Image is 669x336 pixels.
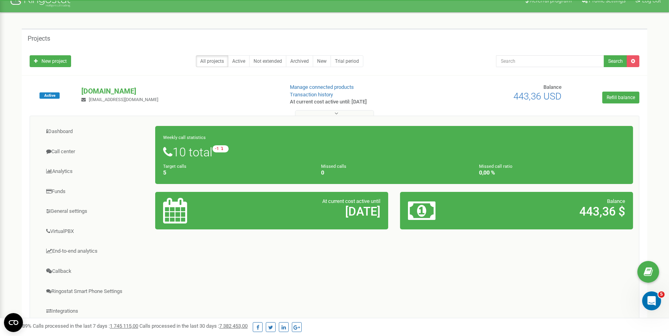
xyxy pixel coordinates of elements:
h2: [DATE] [240,205,381,218]
h1: 10 total [163,145,625,159]
h4: 0 [321,170,467,176]
a: Manage connected products [290,84,354,90]
small: Target calls [163,164,186,169]
u: 7 382 453,00 [219,323,248,329]
a: Not extended [249,55,286,67]
a: Integrations [36,302,156,321]
input: Search [496,55,605,67]
small: Missed calls [321,164,346,169]
h4: 0,00 % [479,170,625,176]
a: VirtualPBX [36,222,156,241]
a: Call center [36,142,156,161]
button: Search [604,55,627,67]
a: Archived [286,55,313,67]
span: Balance [543,84,562,90]
span: Balance [607,198,625,204]
span: Calls processed in the last 7 days : [33,323,138,329]
a: General settings [36,202,156,221]
a: Transaction history [290,92,333,98]
a: Callback [36,262,156,281]
span: Calls processed in the last 30 days : [139,323,248,329]
p: At current cost active until: [DATE] [290,98,434,106]
iframe: Intercom live chat [642,291,661,310]
p: [DOMAIN_NAME] [81,86,277,96]
span: [EMAIL_ADDRESS][DOMAIN_NAME] [89,97,158,102]
a: End-to-end analytics [36,242,156,261]
span: At current cost active until [322,198,380,204]
h5: Projects [28,35,50,42]
button: Open CMP widget [4,313,23,332]
small: Missed call ratio [479,164,512,169]
a: Dashboard [36,122,156,141]
span: 443,36 USD [513,91,562,102]
a: Trial period [331,55,363,67]
a: Ringostat Smart Phone Settings [36,282,156,301]
a: Funds [36,182,156,201]
a: New project [30,55,71,67]
a: Active [228,55,250,67]
small: -1 [212,145,229,152]
a: New [313,55,331,67]
small: Weekly call statistics [163,135,206,140]
h2: 443,36 $ [484,205,625,218]
a: Refill balance [602,92,639,103]
a: All projects [196,55,228,67]
a: Analytics [36,162,156,181]
span: 5 [658,291,665,298]
span: Active [39,92,60,99]
h4: 5 [163,170,309,176]
u: 1 745 115,00 [110,323,138,329]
